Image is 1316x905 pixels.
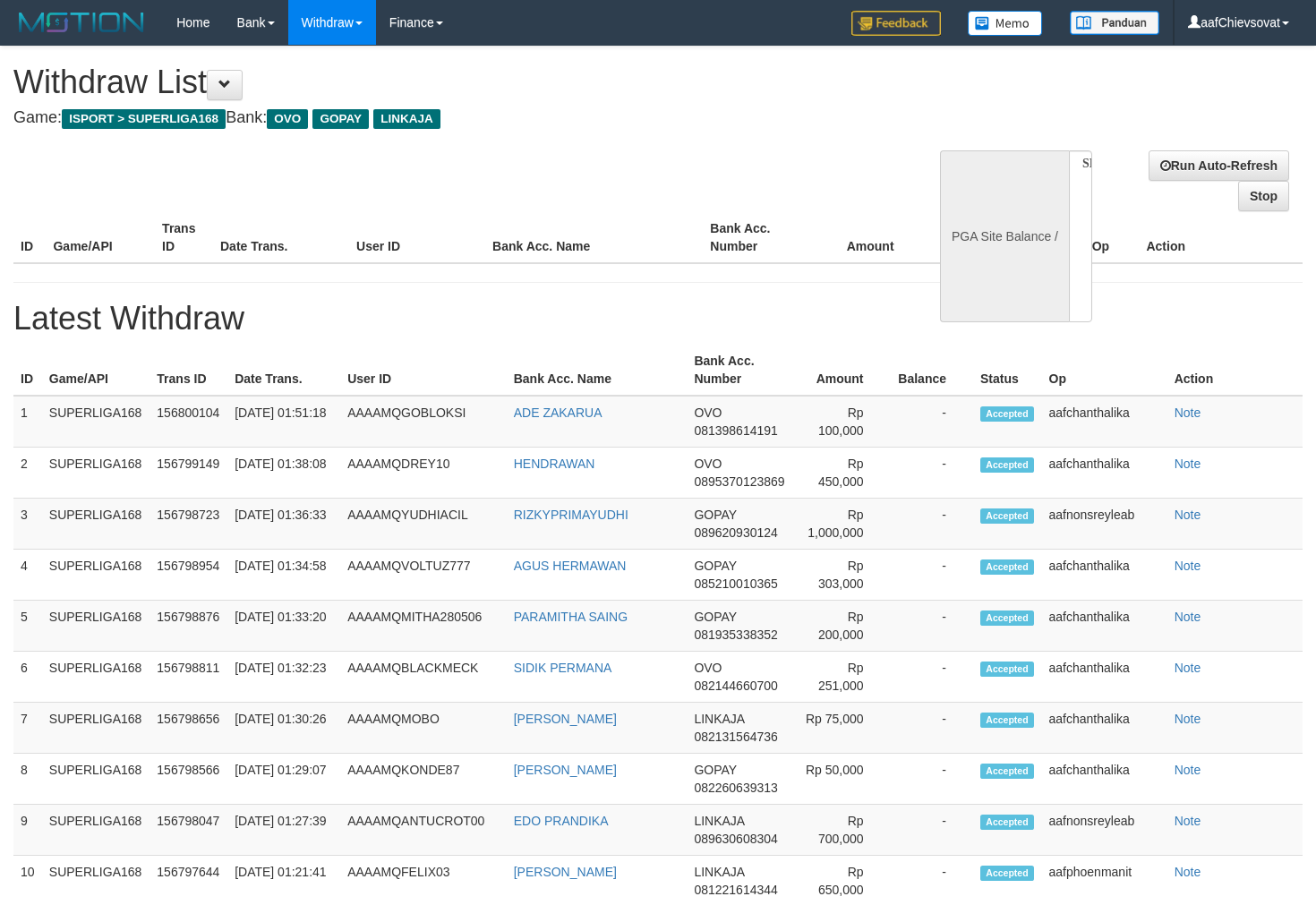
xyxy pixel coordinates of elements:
td: - [891,805,973,856]
a: Note [1175,814,1201,828]
a: Run Auto-Refresh [1149,150,1289,181]
a: RIZKYPRIMAYUDHI [514,508,628,522]
td: Rp 75,000 [793,703,891,754]
td: SUPERLIGA168 [42,448,150,499]
td: 9 [13,805,42,856]
td: Rp 251,000 [793,652,891,703]
td: Rp 200,000 [793,601,891,652]
th: Date Trans. [213,212,349,263]
td: aafchanthalika [1042,396,1167,448]
span: LINKAJA [694,814,744,828]
td: 156798876 [150,601,227,652]
span: 089620930124 [694,525,777,540]
td: aafchanthalika [1042,550,1167,601]
td: SUPERLIGA168 [42,396,150,448]
td: SUPERLIGA168 [42,805,150,856]
td: [DATE] 01:33:20 [227,601,340,652]
th: Status [973,345,1041,396]
td: 7 [13,703,42,754]
td: Rp 450,000 [793,448,891,499]
th: Game/API [46,212,155,263]
th: Bank Acc. Name [507,345,688,396]
th: Action [1167,345,1303,396]
span: 081398614191 [694,423,777,438]
span: 082260639313 [694,781,777,795]
th: Balance [921,212,1021,263]
span: Accepted [980,866,1034,881]
h1: Withdraw List [13,64,859,100]
td: - [891,448,973,499]
span: ISPORT > SUPERLIGA168 [62,109,226,129]
span: 0895370123869 [694,474,784,489]
td: 156800104 [150,396,227,448]
span: GOPAY [694,559,736,573]
a: Note [1175,865,1201,879]
span: GOPAY [312,109,369,129]
span: 082131564736 [694,730,777,744]
span: 081221614344 [694,883,777,897]
td: SUPERLIGA168 [42,601,150,652]
td: [DATE] 01:36:33 [227,499,340,550]
td: [DATE] 01:38:08 [227,448,340,499]
span: GOPAY [694,508,736,522]
th: Trans ID [155,212,213,263]
span: Accepted [980,713,1034,728]
span: LINKAJA [373,109,440,129]
span: OVO [694,457,722,471]
span: GOPAY [694,610,736,624]
td: 4 [13,550,42,601]
td: AAAAMQMOBO [340,703,507,754]
td: aafnonsreyleab [1042,499,1167,550]
span: Accepted [980,406,1034,422]
a: Stop [1238,181,1289,211]
td: - [891,754,973,805]
img: MOTION_logo.png [13,9,150,36]
td: 156798047 [150,805,227,856]
a: Note [1175,559,1201,573]
td: - [891,652,973,703]
th: User ID [340,345,507,396]
td: aafchanthalika [1042,703,1167,754]
td: Rp 303,000 [793,550,891,601]
th: Amount [793,345,891,396]
td: aafnonsreyleab [1042,805,1167,856]
a: Note [1175,457,1201,471]
a: AGUS HERMAWAN [514,559,627,573]
td: 156798723 [150,499,227,550]
span: OVO [694,661,722,675]
a: Note [1175,610,1201,624]
a: Note [1175,406,1201,420]
td: Rp 1,000,000 [793,499,891,550]
a: [PERSON_NAME] [514,763,617,777]
img: Feedback.jpg [851,11,941,36]
span: 081935338352 [694,628,777,642]
span: Accepted [980,559,1034,575]
td: SUPERLIGA168 [42,703,150,754]
td: SUPERLIGA168 [42,550,150,601]
th: Op [1085,212,1140,263]
h1: Latest Withdraw [13,301,1303,337]
span: 089630608304 [694,832,777,846]
td: AAAAMQDREY10 [340,448,507,499]
a: Note [1175,763,1201,777]
td: [DATE] 01:27:39 [227,805,340,856]
td: [DATE] 01:34:58 [227,550,340,601]
td: AAAAMQANTUCROT00 [340,805,507,856]
th: Bank Acc. Number [687,345,792,396]
img: Button%20Memo.svg [968,11,1043,36]
th: ID [13,212,46,263]
td: SUPERLIGA168 [42,754,150,805]
td: AAAAMQYUDHIACIL [340,499,507,550]
td: 1 [13,396,42,448]
a: SIDIK PERMANA [514,661,612,675]
td: aafchanthalika [1042,652,1167,703]
td: 156798811 [150,652,227,703]
span: Accepted [980,815,1034,830]
span: Accepted [980,764,1034,779]
span: Accepted [980,457,1034,473]
span: LINKAJA [694,712,744,726]
th: Bank Acc. Number [703,212,812,263]
span: GOPAY [694,763,736,777]
td: [DATE] 01:30:26 [227,703,340,754]
td: Rp 50,000 [793,754,891,805]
